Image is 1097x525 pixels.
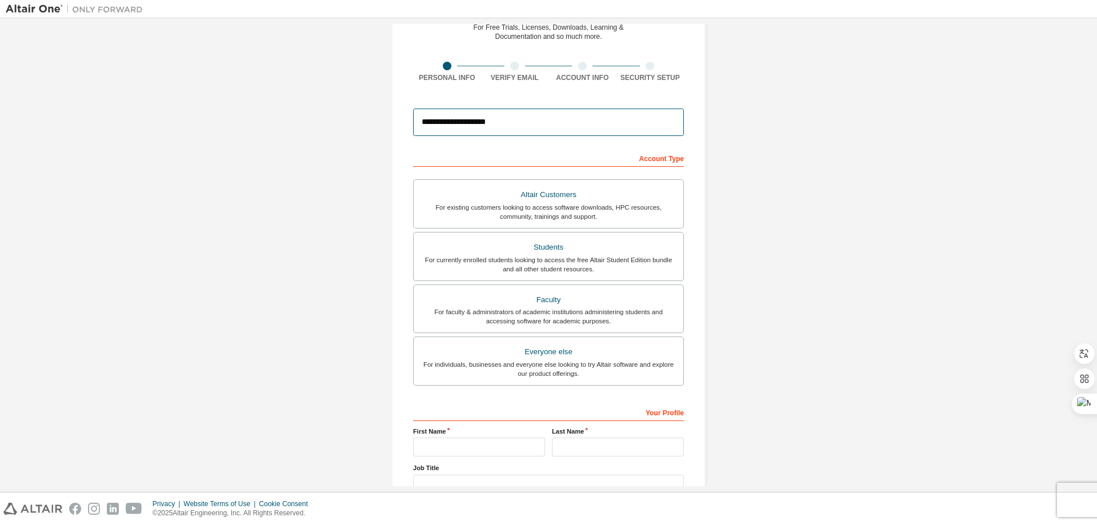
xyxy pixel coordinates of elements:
div: For faculty & administrators of academic institutions administering students and accessing softwa... [421,307,676,326]
div: Altair Customers [421,187,676,203]
div: Account Type [413,149,684,167]
div: For individuals, businesses and everyone else looking to try Altair software and explore our prod... [421,360,676,378]
div: Website Terms of Use [183,499,259,508]
div: Verify Email [481,73,549,82]
div: Security Setup [616,73,684,82]
div: For existing customers looking to access software downloads, HPC resources, community, trainings ... [421,203,676,221]
div: Students [421,239,676,255]
div: Your Profile [413,403,684,421]
img: instagram.svg [88,503,100,515]
img: altair_logo.svg [3,503,62,515]
label: First Name [413,427,545,436]
div: For currently enrolled students looking to access the free Altair Student Edition bundle and all ... [421,255,676,274]
label: Last Name [552,427,684,436]
div: Cookie Consent [259,499,314,508]
img: facebook.svg [69,503,81,515]
div: Faculty [421,292,676,308]
div: Personal Info [413,73,481,82]
label: Job Title [413,463,684,472]
div: Privacy [153,499,183,508]
img: Altair One [6,3,149,15]
p: © 2025 Altair Engineering, Inc. All Rights Reserved. [153,508,315,518]
img: youtube.svg [126,503,142,515]
img: linkedin.svg [107,503,119,515]
div: Everyone else [421,344,676,360]
div: Account Info [548,73,616,82]
div: For Free Trials, Licenses, Downloads, Learning & Documentation and so much more. [474,23,624,41]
